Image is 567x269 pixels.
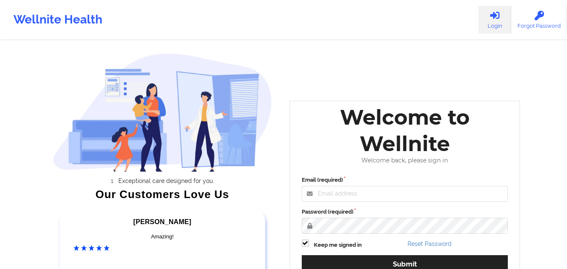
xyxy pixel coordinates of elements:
div: Our Customers Love Us [53,190,272,198]
li: Exceptional care designed for you. [60,178,272,184]
span: [PERSON_NAME] [133,218,191,225]
a: Reset Password [408,240,452,247]
img: wellnite-auth-hero_200.c722682e.png [53,53,272,172]
label: Keep me signed in [314,241,362,249]
a: Login [478,6,511,34]
input: Email address [302,186,508,202]
label: Email (required) [302,176,508,184]
div: Welcome back, please sign in [296,157,514,164]
div: Welcome to Wellnite [296,104,514,157]
label: Password (required) [302,208,508,216]
a: Forgot Password [511,6,567,34]
div: Amazing! [73,232,251,241]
